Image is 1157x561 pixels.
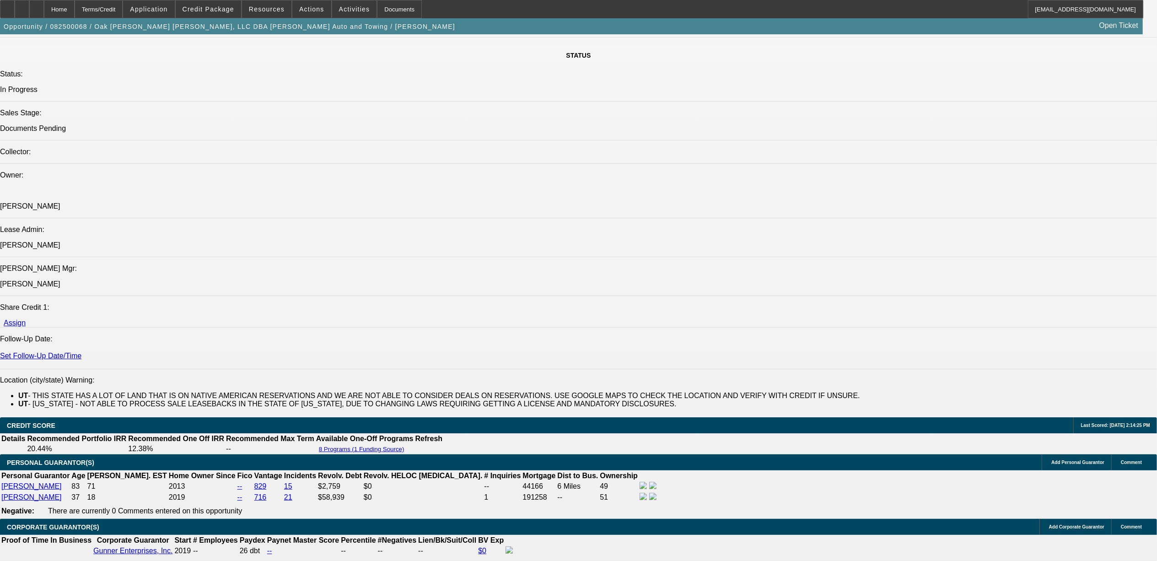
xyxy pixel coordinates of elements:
[484,481,521,491] td: --
[484,492,521,502] td: 1
[1049,524,1104,529] span: Add Corporate Guarantor
[71,481,86,491] td: 83
[1051,460,1104,465] span: Add Personal Guarantor
[1081,423,1150,428] span: Last Scored: [DATE] 2:14:25 PM
[484,472,521,480] b: # Inquiries
[522,492,556,502] td: 191258
[378,536,417,544] b: #Negatives
[254,472,282,480] b: Vantage
[128,434,225,443] th: Recommended One Off IRR
[174,546,192,556] td: 2019
[71,492,86,502] td: 37
[1121,524,1142,529] span: Comment
[1121,460,1142,465] span: Comment
[169,472,236,480] b: Home Owner Since
[267,536,339,544] b: Paynet Master Score
[1,536,92,545] th: Proof of Time In Business
[299,5,324,13] span: Actions
[284,493,292,501] a: 21
[48,507,242,515] span: There are currently 0 Comments entered on this opportunity
[87,492,167,502] td: 18
[332,0,377,18] button: Activities
[18,400,677,408] label: - [US_STATE] - NOT ABLE TO PROCESS SALE LEASEBACKS IN THE STATE OF [US_STATE], DUE TO CHANGING LA...
[364,472,483,480] b: Revolv. HELOC [MEDICAL_DATA].
[18,392,28,399] b: UT
[599,492,638,502] td: 51
[284,482,292,490] a: 15
[640,493,647,500] img: facebook-icon.png
[87,472,167,480] b: [PERSON_NAME]. EST
[640,482,647,489] img: facebook-icon.png
[649,482,657,489] img: linkedin-icon.png
[175,536,191,544] b: Start
[7,523,99,531] span: CORPORATE GUARANTOR(S)
[27,434,127,443] th: Recommended Portfolio IRR
[176,0,241,18] button: Credit Package
[254,493,267,501] a: 716
[249,5,285,13] span: Resources
[169,482,185,490] span: 2013
[169,493,185,501] span: 2019
[93,547,172,555] a: Gunner Enterprises, Inc.
[128,444,225,453] td: 12.38%
[341,547,376,555] div: --
[558,472,598,480] b: Dist to Bus.
[237,493,242,501] a: --
[557,481,599,491] td: 6 Miles
[27,444,127,453] td: 20.44%
[18,400,28,408] b: UT
[339,5,370,13] span: Activities
[341,536,376,544] b: Percentile
[523,472,556,480] b: Mortgage
[292,0,331,18] button: Actions
[522,481,556,491] td: 44166
[418,546,477,556] td: --
[316,445,407,453] button: 8 Programs (1 Funding Source)
[240,536,265,544] b: Paydex
[566,52,591,59] span: STATUS
[97,536,169,544] b: Corporate Guarantor
[71,472,85,480] b: Age
[7,459,94,466] span: PERSONAL GUARANTOR(S)
[1,434,26,443] th: Details
[226,434,315,443] th: Recommended Max Term
[237,472,253,480] b: Fico
[649,493,657,500] img: linkedin-icon.png
[237,482,242,490] a: --
[1096,18,1142,33] a: Open Ticket
[193,546,238,556] td: --
[1,482,62,490] a: [PERSON_NAME]
[87,481,167,491] td: 71
[267,547,272,555] a: --
[284,472,316,480] b: Incidents
[130,5,167,13] span: Application
[378,547,417,555] div: --
[193,536,238,544] b: # Employees
[478,536,504,544] b: BV Exp
[4,23,455,30] span: Opportunity / 082500068 / Oak [PERSON_NAME] [PERSON_NAME], LLC DBA [PERSON_NAME] Auto and Towing ...
[1,507,34,515] b: Negative:
[415,434,443,443] th: Refresh
[600,472,638,480] b: Ownership
[318,492,362,502] td: $58,939
[239,546,266,556] td: 26 dbt
[123,0,174,18] button: Application
[363,492,483,502] td: $0
[363,481,483,491] td: $0
[7,422,55,429] span: CREDIT SCORE
[254,482,267,490] a: 829
[318,481,362,491] td: $2,759
[599,481,638,491] td: 49
[506,546,513,554] img: facebook-icon.png
[1,493,62,501] a: [PERSON_NAME]
[1,472,70,480] b: Personal Guarantor
[318,472,362,480] b: Revolv. Debt
[316,434,414,443] th: Available One-Off Programs
[4,319,26,327] a: Assign
[242,0,291,18] button: Resources
[183,5,234,13] span: Credit Package
[557,492,599,502] td: --
[478,547,486,555] a: $0
[18,392,860,399] label: - THIS STATE HAS A LOT OF LAND THAT IS ON NATIVE AMERICAN RESERVATIONS AND WE ARE NOT ABLE TO CON...
[226,444,315,453] td: --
